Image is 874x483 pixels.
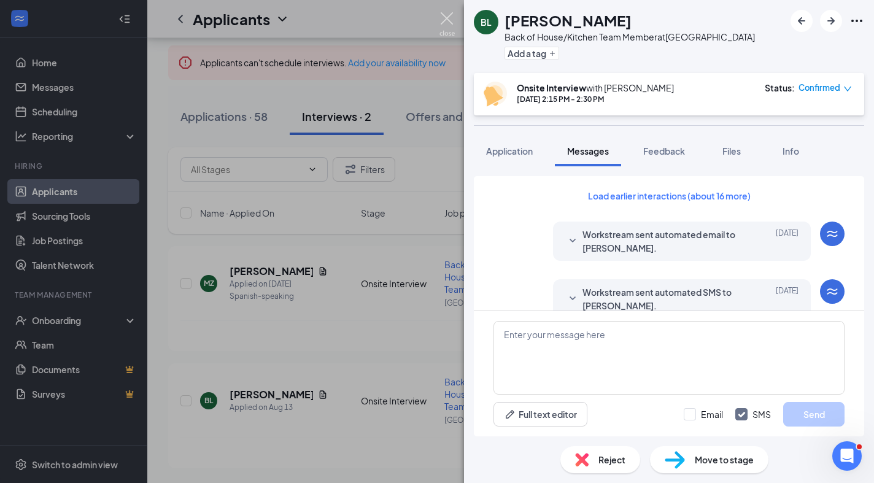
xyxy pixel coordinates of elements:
svg: ArrowLeftNew [794,14,809,28]
button: ArrowRight [820,10,842,32]
svg: WorkstreamLogo [825,226,840,241]
div: with [PERSON_NAME] [517,82,674,94]
span: [DATE] [776,285,799,312]
span: down [843,85,852,93]
button: PlusAdd a tag [505,47,559,60]
span: Confirmed [799,82,840,94]
span: Files [722,145,741,156]
div: Status : [765,82,795,94]
button: Send [783,402,845,427]
span: Feedback [643,145,685,156]
svg: WorkstreamLogo [825,284,840,299]
b: Onsite Interview [517,82,586,93]
iframe: Intercom live chat [832,441,862,471]
div: BL [481,16,492,28]
button: Full text editorPen [493,402,587,427]
span: Reject [598,453,625,466]
span: Move to stage [695,453,754,466]
h1: [PERSON_NAME] [505,10,632,31]
div: Back of House/Kitchen Team Member at [GEOGRAPHIC_DATA] [505,31,755,43]
button: ArrowLeftNew [791,10,813,32]
svg: ArrowRight [824,14,838,28]
button: Load earlier interactions (about 16 more) [578,186,761,206]
span: Messages [567,145,609,156]
span: Application [486,145,533,156]
svg: Ellipses [849,14,864,28]
svg: Plus [549,50,556,57]
span: Workstream sent automated email to [PERSON_NAME]. [582,228,743,255]
svg: SmallChevronDown [565,234,580,249]
span: Info [783,145,799,156]
span: [DATE] [776,228,799,255]
svg: Pen [504,408,516,420]
div: [DATE] 2:15 PM - 2:30 PM [517,94,674,104]
span: Workstream sent automated SMS to [PERSON_NAME]. [582,285,743,312]
svg: SmallChevronDown [565,292,580,306]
